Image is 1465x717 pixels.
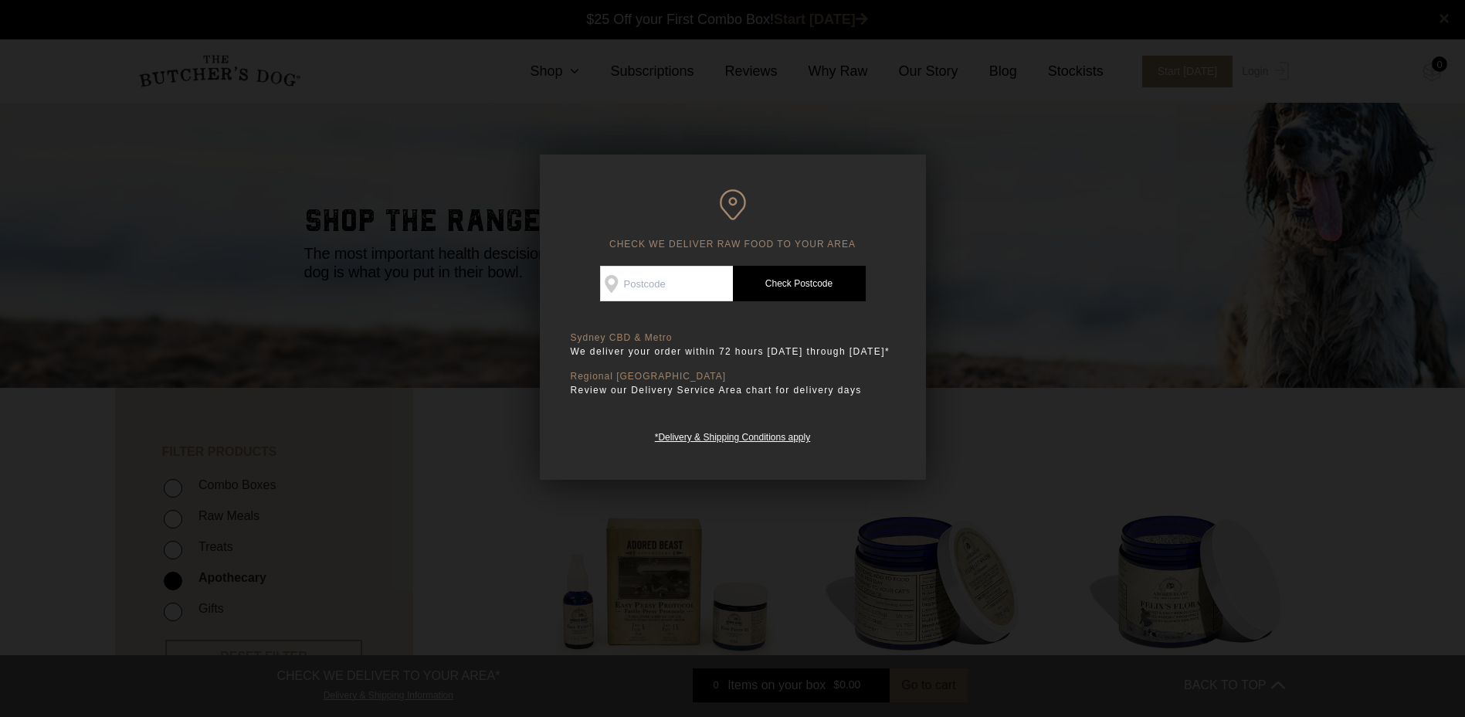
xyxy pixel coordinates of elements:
p: Regional [GEOGRAPHIC_DATA] [571,371,895,382]
p: Sydney CBD & Metro [571,332,895,344]
input: Postcode [600,266,733,301]
p: Review our Delivery Service Area chart for delivery days [571,382,895,398]
h6: CHECK WE DELIVER RAW FOOD TO YOUR AREA [571,189,895,250]
a: Check Postcode [733,266,866,301]
a: *Delivery & Shipping Conditions apply [655,428,810,443]
p: We deliver your order within 72 hours [DATE] through [DATE]* [571,344,895,359]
